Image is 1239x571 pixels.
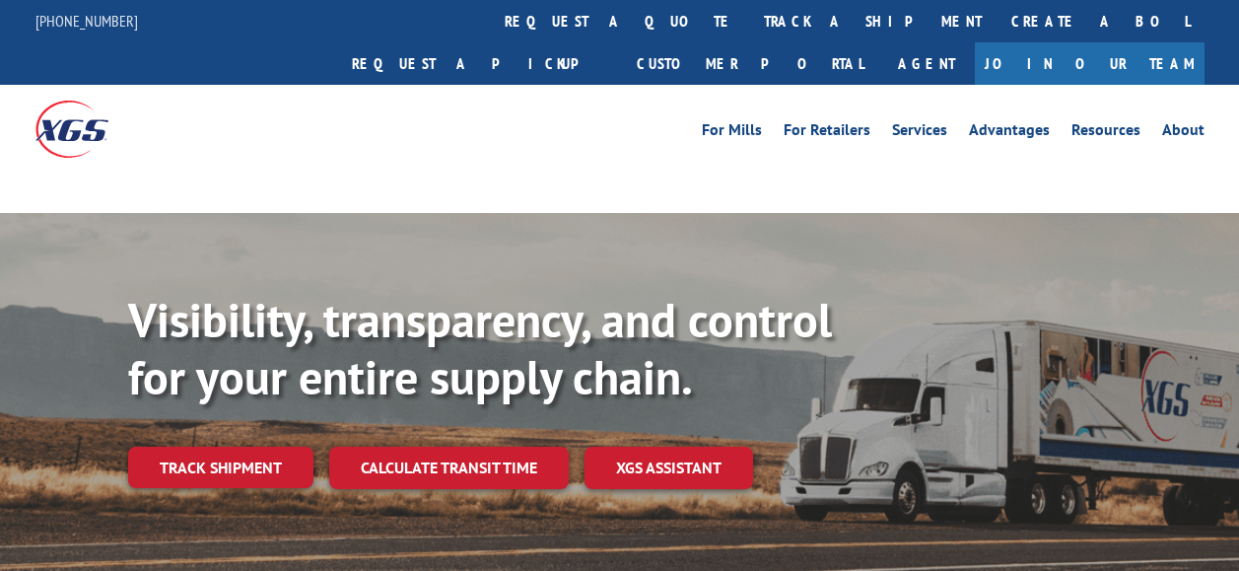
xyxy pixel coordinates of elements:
[128,447,313,488] a: Track shipment
[337,42,622,85] a: Request a pickup
[878,42,975,85] a: Agent
[1162,122,1205,144] a: About
[969,122,1050,144] a: Advantages
[329,447,569,489] a: Calculate transit time
[128,289,832,407] b: Visibility, transparency, and control for your entire supply chain.
[35,11,138,31] a: [PHONE_NUMBER]
[975,42,1205,85] a: Join Our Team
[784,122,870,144] a: For Retailers
[585,447,753,489] a: XGS ASSISTANT
[1071,122,1140,144] a: Resources
[702,122,762,144] a: For Mills
[622,42,878,85] a: Customer Portal
[892,122,947,144] a: Services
